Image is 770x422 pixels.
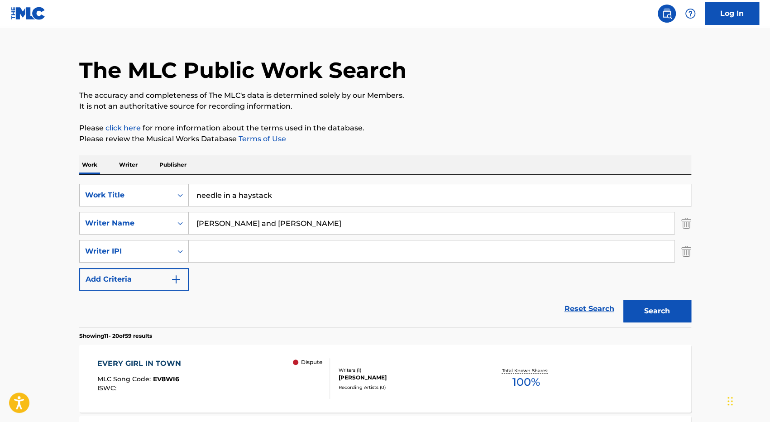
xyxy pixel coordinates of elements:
[658,5,676,23] a: Public Search
[79,134,691,144] p: Please review the Musical Works Database
[79,345,691,412] a: EVERY GIRL IN TOWNMLC Song Code:EV8WI6ISWC: DisputeWriters (1)[PERSON_NAME]Recording Artists (0)T...
[725,379,770,422] iframe: Chat Widget
[727,388,733,415] div: Drag
[85,218,167,229] div: Writer Name
[97,375,153,383] span: MLC Song Code :
[339,367,475,374] div: Writers ( 1 )
[79,57,407,84] h1: The MLC Public Work Search
[681,5,699,23] div: Help
[85,190,167,201] div: Work Title
[79,268,189,291] button: Add Criteria
[237,134,286,143] a: Terms of Use
[97,358,186,369] div: EVERY GIRL IN TOWN
[560,299,619,319] a: Reset Search
[623,300,691,322] button: Search
[79,123,691,134] p: Please for more information about the terms used in the database.
[339,374,475,382] div: [PERSON_NAME]
[79,155,100,174] p: Work
[97,384,119,392] span: ISWC :
[512,374,540,390] span: 100 %
[85,246,167,257] div: Writer IPI
[685,8,696,19] img: help
[79,332,152,340] p: Showing 11 - 20 of 59 results
[705,2,759,25] a: Log In
[153,375,179,383] span: EV8WI6
[502,367,550,374] p: Total Known Shares:
[79,184,691,327] form: Search Form
[171,274,182,285] img: 9d2ae6d4665cec9f34b9.svg
[79,90,691,101] p: The accuracy and completeness of The MLC's data is determined solely by our Members.
[157,155,189,174] p: Publisher
[681,212,691,235] img: Delete Criterion
[301,358,322,366] p: Dispute
[11,7,46,20] img: MLC Logo
[681,240,691,263] img: Delete Criterion
[661,8,672,19] img: search
[339,384,475,391] div: Recording Artists ( 0 )
[79,101,691,112] p: It is not an authoritative source for recording information.
[116,155,140,174] p: Writer
[105,124,141,132] a: click here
